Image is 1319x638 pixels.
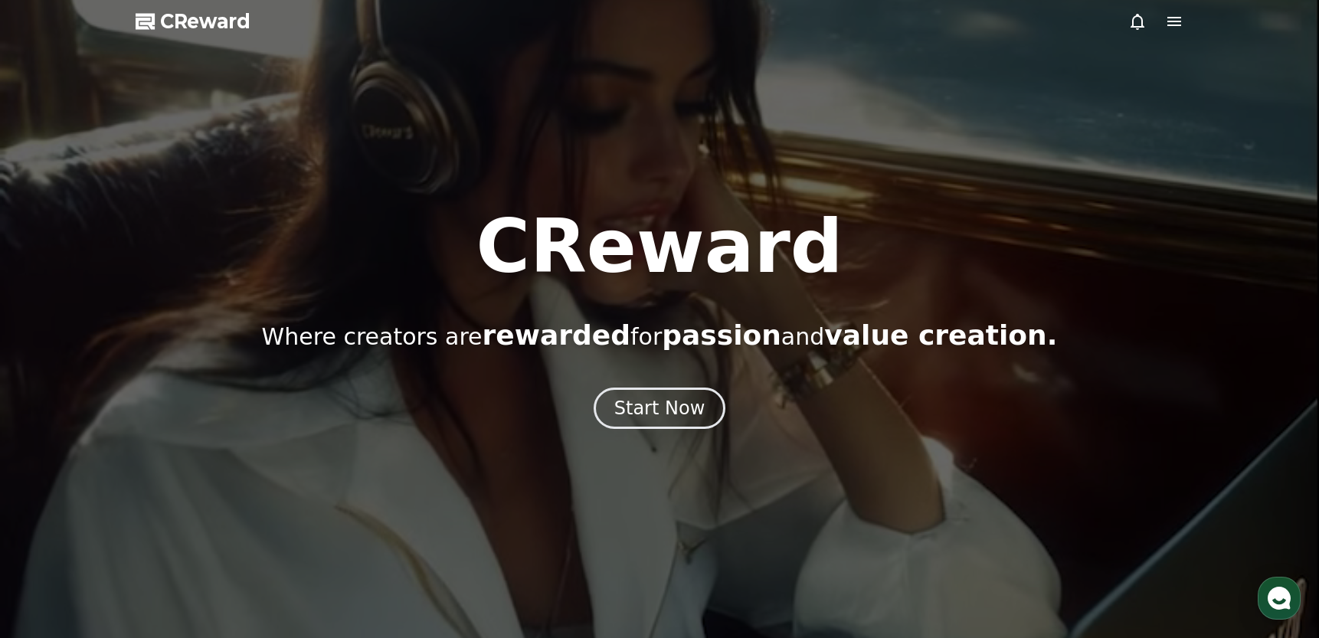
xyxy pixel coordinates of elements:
span: CReward [160,9,250,34]
span: Settings [227,509,264,521]
div: Start Now [614,396,705,420]
span: Home [39,509,66,521]
h1: CReward [476,210,843,283]
a: Settings [198,486,294,524]
button: Start Now [594,388,726,429]
a: Start Now [594,403,726,417]
span: passion [662,319,781,351]
span: Messages [127,509,172,522]
span: rewarded [483,319,630,351]
a: Messages [101,486,198,524]
span: value creation. [824,319,1057,351]
a: CReward [136,9,250,34]
p: Where creators are for and [262,320,1058,351]
a: Home [5,486,101,524]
